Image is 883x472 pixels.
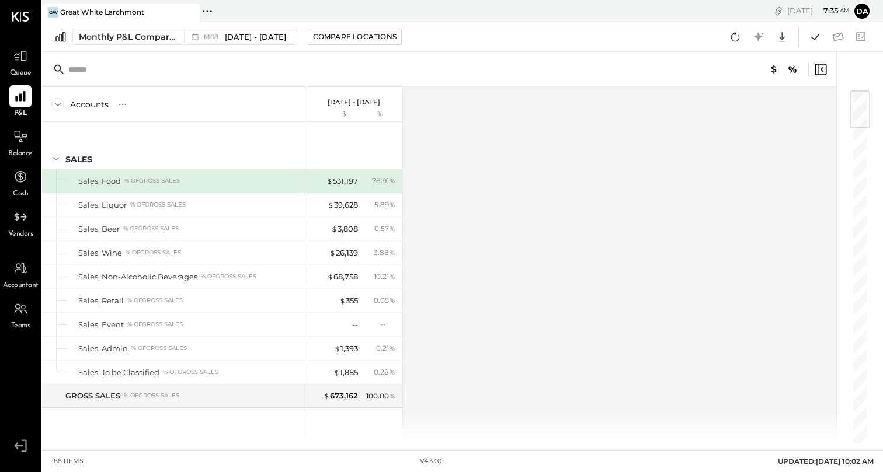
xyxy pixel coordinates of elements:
div: 1,885 [333,367,358,378]
span: $ [328,200,334,209]
div: 355 [339,295,358,306]
a: P&L [1,85,40,119]
span: Teams [11,321,30,331]
div: Sales, Admin [78,343,128,354]
div: -- [380,319,395,329]
span: % [389,271,395,281]
a: Cash [1,166,40,200]
div: % of GROSS SALES [163,368,218,376]
div: -- [352,319,358,330]
span: $ [327,272,333,281]
span: $ [333,368,340,377]
div: 0.28 [374,367,395,377]
span: % [389,200,395,209]
p: [DATE] - [DATE] [328,98,380,106]
div: % of GROSS SALES [201,272,256,281]
div: 0.05 [374,295,395,306]
a: Balance [1,125,40,159]
div: % [361,110,399,119]
div: 188 items [51,457,84,466]
span: $ [329,248,336,257]
span: P&L [14,109,27,119]
div: copy link [773,5,784,17]
span: $ [334,344,340,353]
span: % [389,391,395,400]
button: Monthly P&L Comparison M08[DATE] - [DATE] [72,29,297,45]
a: Accountant [1,257,40,291]
div: Sales, Beer [78,223,120,235]
div: 0.57 [374,223,395,234]
div: % of GROSS SALES [126,249,181,257]
span: Cash [13,189,28,200]
div: Accounts [70,99,109,110]
span: % [389,247,395,257]
div: % of GROSS SALES [123,225,179,233]
div: 78.91 [372,176,395,186]
span: [DATE] - [DATE] [225,32,286,43]
div: 3.88 [374,247,395,258]
div: Monthly P&L Comparison [79,31,177,43]
span: M08 [204,34,222,40]
div: Sales, Liquor [78,200,127,211]
span: % [389,295,395,305]
span: Accountant [3,281,39,291]
span: Queue [10,68,32,79]
span: UPDATED: [DATE] 10:02 AM [778,457,874,466]
div: % of GROSS SALES [127,296,183,305]
div: 1,393 [334,343,358,354]
span: $ [331,224,338,233]
div: v 4.33.0 [420,457,441,466]
span: % [389,343,395,352]
div: 26,139 [329,247,358,258]
button: DA [853,2,871,20]
div: [DATE] [787,5,850,16]
div: Sales, Event [78,319,124,330]
div: 39,628 [328,200,358,211]
div: SALES [65,153,92,165]
div: % of GROSS SALES [127,320,183,328]
div: 673,162 [324,390,358,401]
div: 3,808 [331,223,358,235]
div: $ [311,110,358,119]
span: % [389,367,395,376]
div: % of GROSS SALES [131,344,187,352]
div: Sales, Food [78,176,121,187]
a: Teams [1,298,40,331]
div: 10.21 [374,271,395,282]
span: % [389,223,395,233]
div: Sales, To be Classified [78,367,159,378]
span: $ [326,176,333,186]
div: 531,197 [326,176,358,187]
a: Vendors [1,206,40,240]
span: $ [339,296,346,305]
div: 0.21 [376,343,395,354]
div: 68,758 [327,271,358,282]
span: % [389,176,395,185]
div: GW [48,7,58,18]
span: $ [324,391,330,400]
div: 100.00 [366,391,395,401]
div: Great White Larchmont [60,7,144,17]
div: Comps & Discounts [65,440,159,452]
div: GROSS SALES [65,390,120,401]
div: Sales, Retail [78,295,124,306]
span: Balance [8,149,33,159]
button: Compare Locations [308,29,402,45]
div: 5.89 [374,200,395,210]
div: % of GROSS SALES [130,201,186,209]
a: Queue [1,45,40,79]
div: % of GROSS SALES [124,391,179,400]
div: % of GROSS SALES [124,177,180,185]
div: Compare Locations [313,32,397,41]
div: Sales, Non-Alcoholic Beverages [78,271,197,282]
div: Sales, Wine [78,247,122,258]
span: Vendors [8,229,33,240]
